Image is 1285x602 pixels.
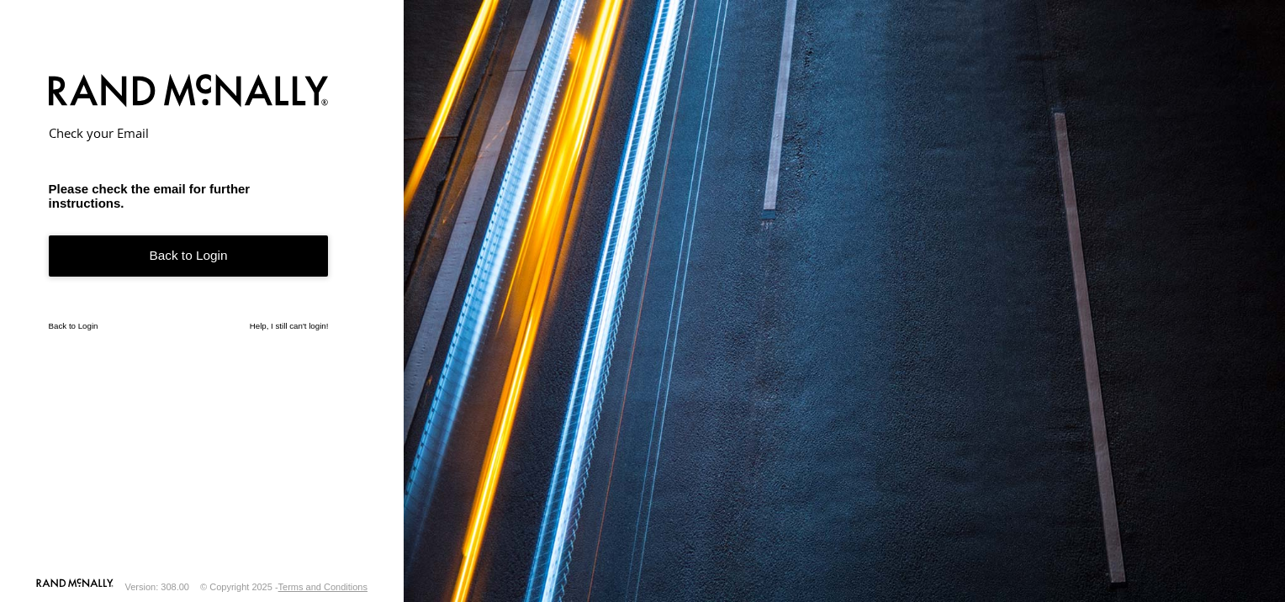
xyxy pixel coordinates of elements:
[49,124,329,141] h2: Check your Email
[200,582,368,592] div: © Copyright 2025 -
[49,321,98,330] a: Back to Login
[278,582,368,592] a: Terms and Conditions
[49,235,329,277] a: Back to Login
[49,71,329,114] img: Rand McNally
[125,582,189,592] div: Version: 308.00
[49,182,329,210] h3: Please check the email for further instructions.
[36,578,114,595] a: Visit our Website
[250,321,329,330] a: Help, I still can't login!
